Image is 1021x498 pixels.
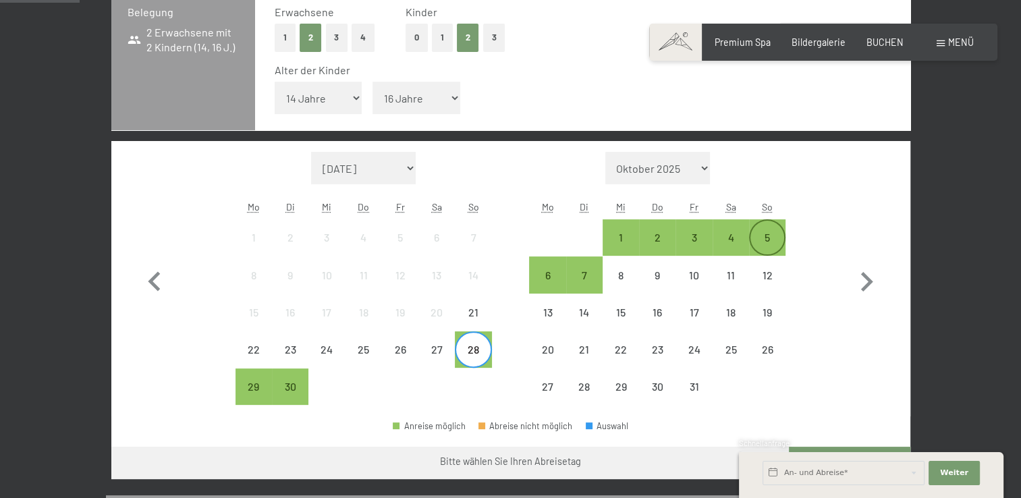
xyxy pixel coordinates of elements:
[677,307,711,341] div: 17
[346,331,382,368] div: Thu Sep 25 2025
[272,256,308,293] div: Abreise nicht möglich
[420,270,453,304] div: 13
[529,294,565,331] div: Mon Oct 13 2025
[948,36,974,48] span: Menü
[675,219,712,256] div: Fri Oct 03 2025
[382,219,418,256] div: Fri Sep 05 2025
[455,256,491,293] div: Sun Sep 14 2025
[616,201,626,213] abbr: Mittwoch
[273,381,307,415] div: 30
[715,36,771,48] a: Premium Spa
[308,256,345,293] div: Abreise nicht möglich
[236,368,272,405] div: Mon Sep 29 2025
[346,256,382,293] div: Abreise nicht möglich
[346,256,382,293] div: Thu Sep 11 2025
[440,455,581,468] div: Bitte wählen Sie Ihren Abreisetag
[420,232,453,266] div: 6
[566,368,603,405] div: Abreise nicht möglich
[566,256,603,293] div: Tue Oct 07 2025
[750,232,784,266] div: 5
[310,307,343,341] div: 17
[792,36,846,48] span: Bildergalerie
[762,201,773,213] abbr: Sonntag
[418,331,455,368] div: Abreise nicht möglich
[308,256,345,293] div: Wed Sep 10 2025
[604,270,638,304] div: 8
[432,24,453,51] button: 1
[713,256,749,293] div: Abreise nicht möglich
[383,270,417,304] div: 12
[529,256,565,293] div: Mon Oct 06 2025
[714,232,748,266] div: 4
[382,219,418,256] div: Abreise nicht möglich
[248,201,260,213] abbr: Montag
[529,294,565,331] div: Abreise nicht möglich
[603,368,639,405] div: Wed Oct 29 2025
[529,331,565,368] div: Mon Oct 20 2025
[675,331,712,368] div: Fri Oct 24 2025
[640,344,674,378] div: 23
[566,294,603,331] div: Tue Oct 14 2025
[530,344,564,378] div: 20
[780,22,890,52] button: Zimmer hinzufügen
[347,307,381,341] div: 18
[236,256,272,293] div: Mon Sep 08 2025
[483,24,505,51] button: 3
[604,381,638,415] div: 29
[640,307,674,341] div: 16
[640,232,674,266] div: 2
[346,294,382,331] div: Abreise nicht möglich
[300,24,322,51] button: 2
[236,294,272,331] div: Abreise nicht möglich
[346,331,382,368] div: Abreise nicht möglich
[236,219,272,256] div: Mon Sep 01 2025
[677,232,711,266] div: 3
[347,270,381,304] div: 11
[455,256,491,293] div: Abreise nicht möglich
[308,294,345,331] div: Abreise nicht möglich
[420,344,453,378] div: 27
[586,422,629,431] div: Auswahl
[272,294,308,331] div: Abreise nicht möglich
[383,344,417,378] div: 26
[603,256,639,293] div: Abreise nicht möglich
[603,368,639,405] div: Abreise nicht möglich
[382,294,418,331] div: Fri Sep 19 2025
[675,368,712,405] div: Abreise nicht möglich
[128,5,239,20] h3: Belegung
[713,219,749,256] div: Sat Oct 04 2025
[456,344,490,378] div: 28
[418,294,455,331] div: Abreise nicht möglich
[847,152,886,406] button: Nächster Monat
[236,331,272,368] div: Abreise nicht möglich
[652,201,663,213] abbr: Donnerstag
[749,219,785,256] div: Abreise möglich
[456,307,490,341] div: 21
[749,219,785,256] div: Sun Oct 05 2025
[529,368,565,405] div: Mon Oct 27 2025
[530,270,564,304] div: 6
[455,331,491,368] div: Abreise möglich
[347,232,381,266] div: 4
[750,307,784,341] div: 19
[675,256,712,293] div: Abreise nicht möglich
[603,294,639,331] div: Wed Oct 15 2025
[640,270,674,304] div: 9
[275,5,334,18] span: Erwachsene
[604,344,638,378] div: 22
[128,25,239,55] span: 2 Erwachsene mit 2 Kindern (14, 16 J.)
[603,331,639,368] div: Abreise nicht möglich
[456,270,490,304] div: 14
[568,344,601,378] div: 21
[237,344,271,378] div: 22
[286,201,295,213] abbr: Dienstag
[725,201,736,213] abbr: Samstag
[310,270,343,304] div: 10
[749,294,785,331] div: Abreise nicht möglich
[455,331,491,368] div: Sun Sep 28 2025
[677,381,711,415] div: 31
[530,307,564,341] div: 13
[750,270,784,304] div: 12
[457,24,479,51] button: 2
[272,368,308,405] div: Abreise möglich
